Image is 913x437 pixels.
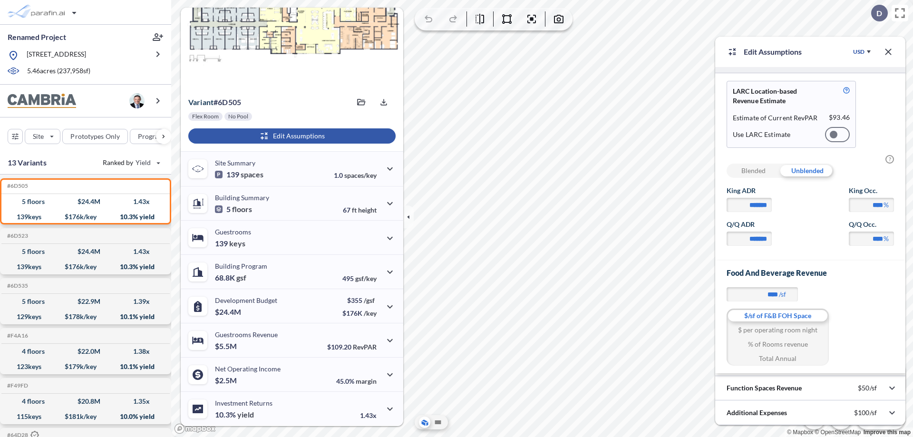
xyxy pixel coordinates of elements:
[27,66,90,77] p: 5.46 acres ( 237,958 sf)
[8,94,76,108] img: BrandImage
[229,239,245,248] span: keys
[744,46,802,58] p: Edit Assumptions
[215,365,281,373] p: Net Operating Income
[215,376,238,385] p: $2.5M
[136,158,151,167] span: Yield
[334,171,377,179] p: 1.0
[727,268,894,278] h3: Food and Beverage Revenue
[33,132,44,141] p: Site
[727,309,829,323] div: $/sf of F&B FOH Space
[5,332,28,339] h5: Click to copy the code
[858,384,877,392] p: $50/sf
[779,290,786,299] label: /sf
[192,113,219,120] p: Flex Room
[8,32,66,42] p: Renamed Project
[353,343,377,351] span: RevPAR
[343,206,377,214] p: 67
[342,309,377,317] p: $176K
[876,9,882,18] p: D
[228,113,248,120] p: No Pool
[25,129,60,144] button: Site
[884,200,889,210] label: %
[215,204,252,214] p: 5
[232,204,252,214] span: floors
[95,155,166,170] button: Ranked by Yield
[854,408,877,417] p: $100/sf
[727,220,772,229] label: Q/Q ADR
[853,48,864,56] div: USD
[733,113,818,123] p: Estimate of Current RevPAR
[174,423,216,434] a: Mapbox homepage
[336,377,377,385] p: 45.0%
[360,411,377,419] p: 1.43x
[432,417,444,428] button: Site Plan
[352,206,357,214] span: ft
[237,410,254,419] span: yield
[727,323,829,337] div: $ per operating room night
[342,274,377,282] p: 495
[342,296,377,304] p: $355
[188,97,241,107] p: # 6d505
[5,183,28,189] h5: Click to copy the code
[236,273,246,282] span: gsf
[215,194,269,202] p: Building Summary
[188,97,214,107] span: Variant
[829,113,850,123] p: $ 93.46
[215,341,238,351] p: $5.5M
[885,155,894,164] span: ?
[733,87,821,106] p: LARC Location-based Revenue Estimate
[358,206,377,214] span: height
[215,228,251,236] p: Guestrooms
[5,233,28,239] h5: Click to copy the code
[364,309,377,317] span: /key
[138,132,165,141] p: Program
[27,49,86,61] p: [STREET_ADDRESS]
[849,220,894,229] label: Q/Q Occ.
[344,171,377,179] span: spaces/key
[727,408,787,418] p: Additional Expenses
[215,262,267,270] p: Building Program
[215,239,245,248] p: 139
[62,129,128,144] button: Prototypes Only
[215,410,254,419] p: 10.3%
[5,282,28,289] h5: Click to copy the code
[215,399,272,407] p: Investment Returns
[188,128,396,144] button: Edit Assumptions
[327,343,377,351] p: $109.20
[727,383,802,393] p: Function Spaces Revenue
[864,429,911,436] a: Improve this map
[215,170,263,179] p: 139
[215,273,246,282] p: 68.8K
[215,159,255,167] p: Site Summary
[733,130,790,139] p: Use LARC Estimate
[849,186,894,195] label: King Occ.
[727,186,772,195] label: King ADR
[215,330,278,339] p: Guestrooms Revenue
[241,170,263,179] span: spaces
[419,417,430,428] button: Aerial View
[727,351,829,366] div: Total Annual
[215,307,243,317] p: $24.4M
[130,129,181,144] button: Program
[780,164,834,178] div: Unblended
[355,274,377,282] span: gsf/key
[8,157,47,168] p: 13 Variants
[787,429,813,436] a: Mapbox
[815,429,861,436] a: OpenStreetMap
[356,377,377,385] span: margin
[70,132,120,141] p: Prototypes Only
[727,337,829,351] div: % of Rooms revenue
[129,93,145,108] img: user logo
[884,234,889,243] label: %
[727,164,780,178] div: Blended
[5,382,28,389] h5: Click to copy the code
[364,296,375,304] span: /gsf
[215,296,277,304] p: Development Budget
